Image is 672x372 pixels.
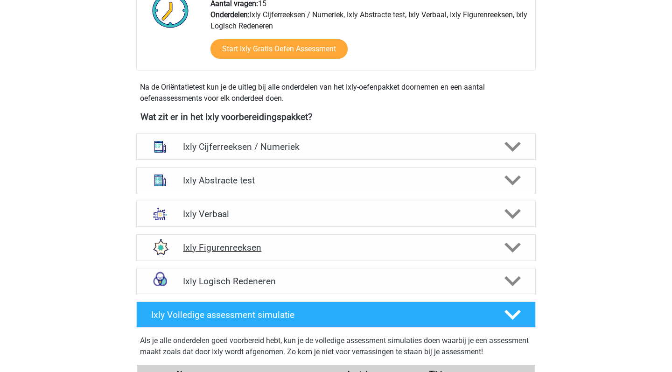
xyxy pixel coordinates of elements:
div: Als je alle onderdelen goed voorbereid hebt, kun je de volledige assessment simulaties doen waarb... [140,335,532,361]
a: syllogismen Ixly Logisch Redeneren [133,268,539,294]
img: cijferreeksen [148,134,172,159]
h4: Ixly Abstracte test [183,175,489,186]
img: analogieen [148,202,172,226]
a: cijferreeksen Ixly Cijferreeksen / Numeriek [133,133,539,160]
img: syllogismen [148,269,172,293]
a: analogieen Ixly Verbaal [133,201,539,227]
a: Start Ixly Gratis Oefen Assessment [210,39,348,59]
img: figuurreeksen [148,235,172,260]
a: abstracte matrices Ixly Abstracte test [133,167,539,193]
a: figuurreeksen Ixly Figurenreeksen [133,234,539,260]
a: Ixly Volledige assessment simulatie [133,302,539,328]
h4: Ixly Verbaal [183,209,489,219]
div: Na de Oriëntatietest kun je de uitleg bij alle onderdelen van het Ixly-oefenpakket doornemen en e... [136,82,536,104]
h4: Ixly Logisch Redeneren [183,276,489,287]
img: abstracte matrices [148,168,172,192]
h4: Ixly Cijferreeksen / Numeriek [183,141,489,152]
b: Onderdelen: [210,10,250,19]
h4: Wat zit er in het Ixly voorbereidingspakket? [140,112,532,122]
h4: Ixly Volledige assessment simulatie [151,309,489,320]
h4: Ixly Figurenreeksen [183,242,489,253]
